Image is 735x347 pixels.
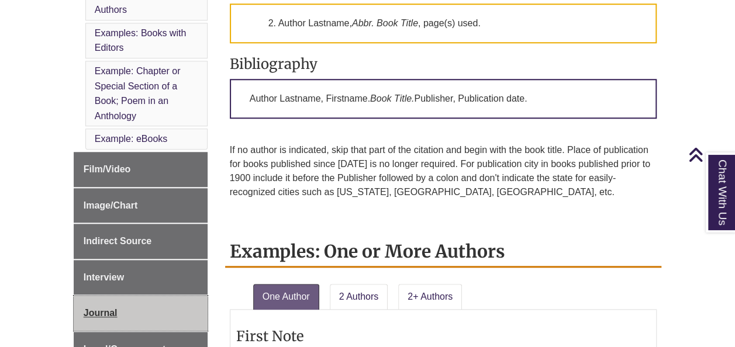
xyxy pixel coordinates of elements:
p: If no author is indicated, skip that part of the citation and begin with the book title. Place of... [230,143,657,199]
p: 2. Author Lastname, , page(s) used. [230,4,657,43]
em: Book Title. [370,93,414,103]
span: Film/Video [84,164,131,174]
a: One Author [253,284,319,310]
p: Author Lastname, Firstname. Publisher, Publication date. [230,79,657,119]
a: Examples: Books with Editors [95,28,187,53]
a: Example: Chapter or Special Section of a Book; Poem in an Anthology [95,66,181,121]
a: Example: eBooks [95,134,168,144]
span: Indirect Source [84,236,151,246]
h3: Bibliography [230,55,657,73]
a: 2 Authors [330,284,388,310]
a: Journal [74,296,208,331]
a: Back to Top [688,147,732,162]
a: Image/Chart [74,188,208,223]
span: Interview [84,272,124,282]
a: Indirect Source [74,224,208,259]
span: Image/Chart [84,200,137,210]
h2: Examples: One or More Authors [225,237,662,268]
em: Abbr. Book Title [352,18,418,28]
span: Journal [84,308,118,318]
a: Interview [74,260,208,295]
a: Film/Video [74,152,208,187]
a: 2+ Authors [398,284,462,310]
h3: First Note [236,327,651,345]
